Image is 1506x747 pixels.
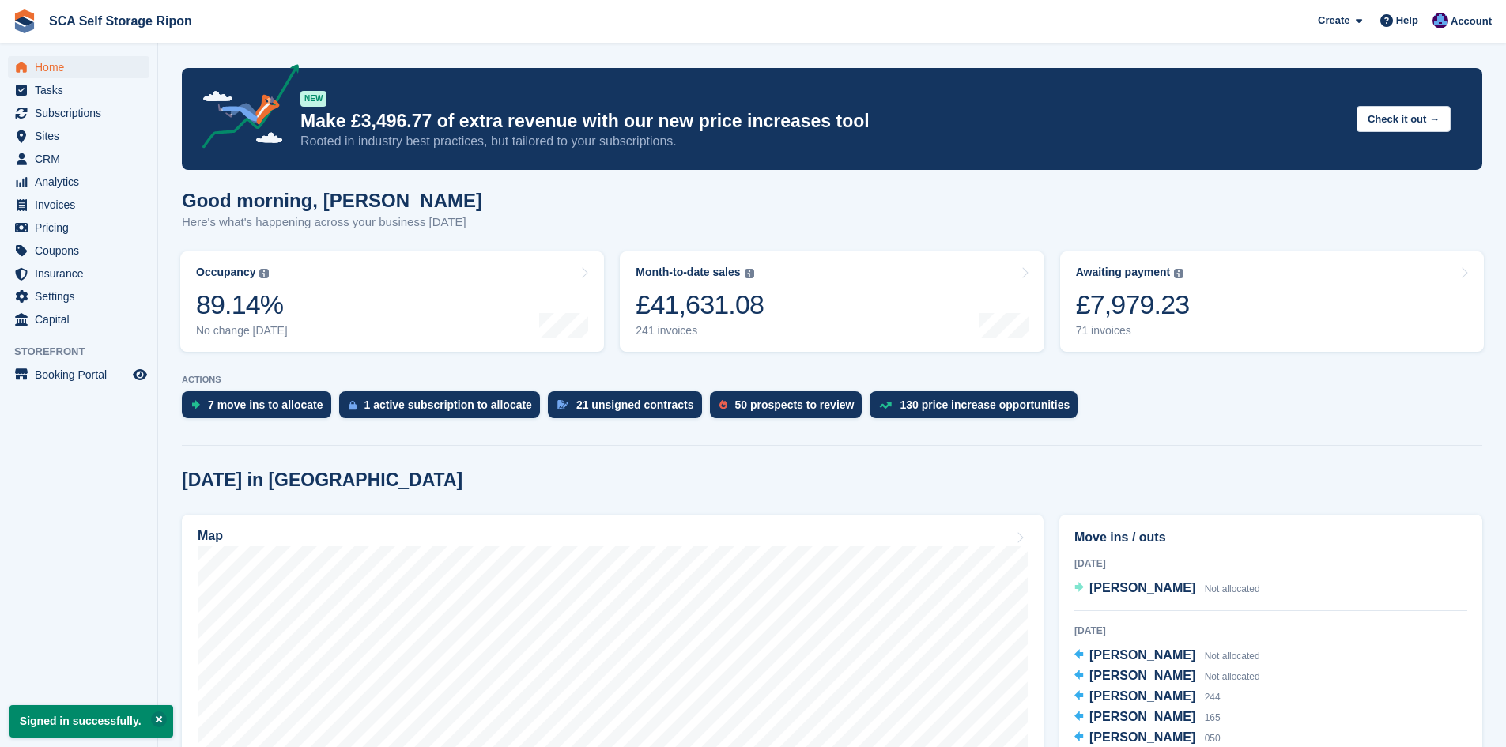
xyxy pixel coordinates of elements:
[1060,251,1484,352] a: Awaiting payment £7,979.23 71 invoices
[35,217,130,239] span: Pricing
[35,171,130,193] span: Analytics
[349,400,357,410] img: active_subscription_to_allocate_icon-d502201f5373d7db506a760aba3b589e785aa758c864c3986d89f69b8ff3...
[43,8,198,34] a: SCA Self Storage Ripon
[8,171,149,193] a: menu
[35,79,130,101] span: Tasks
[8,240,149,262] a: menu
[719,400,727,409] img: prospect-51fa495bee0391a8d652442698ab0144808aea92771e9ea1ae160a38d050c398.svg
[14,344,157,360] span: Storefront
[1074,707,1221,728] a: [PERSON_NAME] 165
[1074,646,1260,666] a: [PERSON_NAME] Not allocated
[1074,666,1260,687] a: [PERSON_NAME] Not allocated
[620,251,1044,352] a: Month-to-date sales £41,631.08 241 invoices
[182,375,1482,385] p: ACTIONS
[710,391,870,426] a: 50 prospects to review
[35,125,130,147] span: Sites
[1205,583,1260,594] span: Not allocated
[182,213,482,232] p: Here's what's happening across your business [DATE]
[8,217,149,239] a: menu
[198,529,223,543] h2: Map
[196,266,255,279] div: Occupancy
[870,391,1085,426] a: 130 price increase opportunities
[35,262,130,285] span: Insurance
[259,269,269,278] img: icon-info-grey-7440780725fd019a000dd9b08b2336e03edf1995a4989e88bcd33f0948082b44.svg
[13,9,36,33] img: stora-icon-8386f47178a22dfd0bd8f6a31ec36ba5ce8667c1dd55bd0f319d3a0aa187defe.svg
[8,194,149,216] a: menu
[180,251,604,352] a: Occupancy 89.14% No change [DATE]
[35,308,130,330] span: Capital
[735,398,855,411] div: 50 prospects to review
[35,364,130,386] span: Booking Portal
[1089,648,1195,662] span: [PERSON_NAME]
[8,56,149,78] a: menu
[196,289,288,321] div: 89.14%
[364,398,532,411] div: 1 active subscription to allocate
[745,269,754,278] img: icon-info-grey-7440780725fd019a000dd9b08b2336e03edf1995a4989e88bcd33f0948082b44.svg
[636,324,764,338] div: 241 invoices
[900,398,1070,411] div: 130 price increase opportunities
[1076,324,1190,338] div: 71 invoices
[1076,266,1171,279] div: Awaiting payment
[557,400,568,409] img: contract_signature_icon-13c848040528278c33f63329250d36e43548de30e8caae1d1a13099fd9432cc5.svg
[300,110,1344,133] p: Make £3,496.77 of extra revenue with our new price increases tool
[1089,710,1195,723] span: [PERSON_NAME]
[1074,528,1467,547] h2: Move ins / outs
[1174,269,1183,278] img: icon-info-grey-7440780725fd019a000dd9b08b2336e03edf1995a4989e88bcd33f0948082b44.svg
[8,285,149,307] a: menu
[1074,624,1467,638] div: [DATE]
[1205,733,1221,744] span: 050
[191,400,200,409] img: move_ins_to_allocate_icon-fdf77a2bb77ea45bf5b3d319d69a93e2d87916cf1d5bf7949dd705db3b84f3ca.svg
[182,190,482,211] h1: Good morning, [PERSON_NAME]
[35,148,130,170] span: CRM
[1089,581,1195,594] span: [PERSON_NAME]
[8,262,149,285] a: menu
[35,240,130,262] span: Coupons
[1432,13,1448,28] img: Sarah Race
[879,402,892,409] img: price_increase_opportunities-93ffe204e8149a01c8c9dc8f82e8f89637d9d84a8eef4429ea346261dce0b2c0.svg
[35,102,130,124] span: Subscriptions
[1357,106,1451,132] button: Check it out →
[1089,689,1195,703] span: [PERSON_NAME]
[196,324,288,338] div: No change [DATE]
[1074,579,1260,599] a: [PERSON_NAME] Not allocated
[300,133,1344,150] p: Rooted in industry best practices, but tailored to your subscriptions.
[9,705,173,738] p: Signed in successfully.
[1318,13,1349,28] span: Create
[208,398,323,411] div: 7 move ins to allocate
[576,398,694,411] div: 21 unsigned contracts
[1205,692,1221,703] span: 244
[189,64,300,154] img: price-adjustments-announcement-icon-8257ccfd72463d97f412b2fc003d46551f7dbcb40ab6d574587a9cd5c0d94...
[8,102,149,124] a: menu
[182,470,462,491] h2: [DATE] in [GEOGRAPHIC_DATA]
[1089,669,1195,682] span: [PERSON_NAME]
[1205,712,1221,723] span: 165
[636,289,764,321] div: £41,631.08
[182,391,339,426] a: 7 move ins to allocate
[1396,13,1418,28] span: Help
[130,365,149,384] a: Preview store
[636,266,740,279] div: Month-to-date sales
[35,194,130,216] span: Invoices
[1076,289,1190,321] div: £7,979.23
[1205,651,1260,662] span: Not allocated
[35,285,130,307] span: Settings
[8,148,149,170] a: menu
[8,125,149,147] a: menu
[35,56,130,78] span: Home
[1074,687,1221,707] a: [PERSON_NAME] 244
[1089,730,1195,744] span: [PERSON_NAME]
[1451,13,1492,29] span: Account
[1205,671,1260,682] span: Not allocated
[8,364,149,386] a: menu
[339,391,548,426] a: 1 active subscription to allocate
[300,91,326,107] div: NEW
[8,308,149,330] a: menu
[548,391,710,426] a: 21 unsigned contracts
[8,79,149,101] a: menu
[1074,556,1467,571] div: [DATE]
